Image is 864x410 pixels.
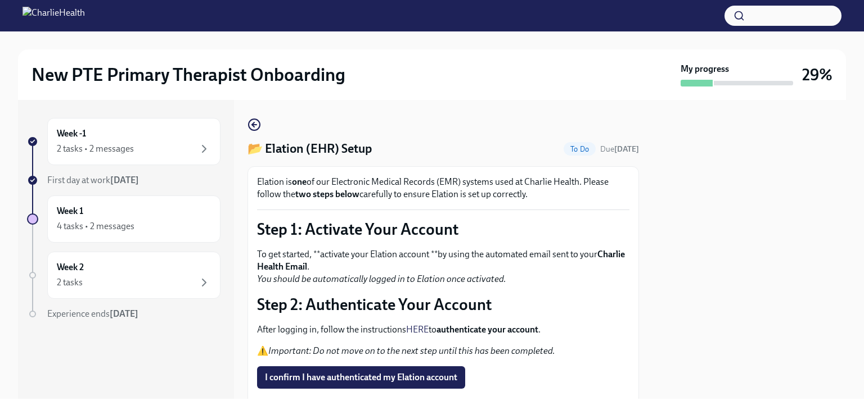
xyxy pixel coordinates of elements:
strong: authenticate your account [436,324,538,335]
p: Step 2: Authenticate Your Account [257,294,629,315]
em: Important: Do not move on to the next step until this has been completed. [268,345,555,356]
p: After logging in, follow the instructions to . [257,324,629,336]
span: September 6th, 2025 10:00 [600,144,639,154]
div: 4 tasks • 2 messages [57,220,134,233]
span: First day at work [47,175,139,185]
span: To Do [564,145,596,153]
h6: Week -1 [57,127,86,140]
strong: My progress [681,63,729,75]
h6: Week 2 [57,261,84,274]
a: Week 14 tasks • 2 messages [27,195,220,243]
h6: Week 1 [57,205,83,217]
strong: [DATE] [110,175,139,185]
strong: two steps below [295,189,359,199]
strong: [DATE] [110,308,138,319]
p: ⚠️ [257,345,629,357]
a: HERE [406,324,429,335]
span: Due [600,144,639,154]
button: I confirm I have authenticated my Elation account [257,366,465,389]
div: 2 tasks [57,276,83,289]
img: CharlieHealth [22,7,85,25]
h4: 📂 Elation (EHR) Setup [247,140,372,157]
a: Week -12 tasks • 2 messages [27,118,220,165]
h3: 29% [802,65,832,85]
a: Week 22 tasks [27,252,220,299]
em: You should be automatically logged in to Elation once activated. [257,274,506,284]
h2: New PTE Primary Therapist Onboarding [31,63,345,86]
span: Experience ends [47,308,138,319]
p: To get started, **activate your Elation account **by using the automated email sent to your . [257,248,629,285]
p: Elation is of our Electronic Medical Records (EMR) systems used at Charlie Health. Please follow ... [257,176,629,201]
a: First day at work[DATE] [27,174,220,186]
span: I confirm I have authenticated my Elation account [265,372,457,383]
p: Step 1: Activate Your Account [257,219,629,239]
div: 2 tasks • 2 messages [57,143,134,155]
strong: one [292,176,307,187]
strong: [DATE] [614,144,639,154]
